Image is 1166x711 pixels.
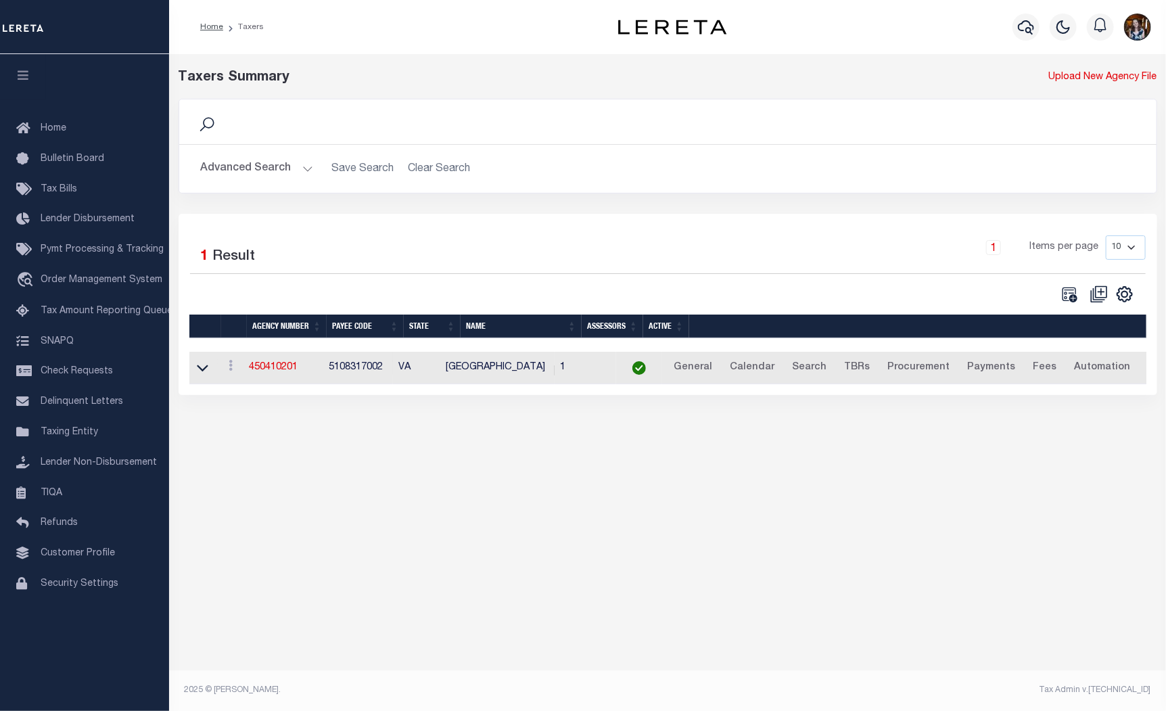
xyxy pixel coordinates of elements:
th: Assessors: activate to sort column ascending [582,315,643,338]
span: Items per page [1030,240,1099,255]
td: VA [393,352,441,385]
a: Fees [1027,357,1063,379]
span: Bulletin Board [41,154,104,164]
td: [GEOGRAPHIC_DATA] [440,352,555,385]
span: Customer Profile [41,549,115,558]
img: logo-dark.svg [618,20,726,35]
a: Procurement [881,357,956,379]
div: Taxers Summary [179,68,908,88]
span: Order Management System [41,275,162,285]
span: SNAPQ [41,336,74,346]
th: State: activate to sort column ascending [404,315,461,338]
th: Agency Number: activate to sort column ascending [247,315,327,338]
span: 1 [201,250,209,264]
a: 450410201 [249,363,298,372]
th: Payee Code: activate to sort column ascending [327,315,404,338]
span: Tax Bills [41,185,77,194]
span: Check Requests [41,367,113,376]
span: Lender Disbursement [41,214,135,224]
span: Tax Amount Reporting Queue [41,306,172,316]
span: Lender Non-Disbursement [41,458,157,467]
div: 2025 © [PERSON_NAME]. [174,684,668,696]
div: Tax Admin v.[TECHNICAL_ID] [678,684,1151,696]
a: Search [786,357,833,379]
span: Security Settings [41,579,118,589]
th: Active: activate to sort column ascending [643,315,689,338]
th: Name: activate to sort column ascending [461,315,582,338]
i: travel_explore [16,272,38,290]
span: Home [41,124,66,133]
li: Taxers [223,21,264,33]
span: Delinquent Letters [41,397,123,407]
span: TIQA [41,488,62,497]
a: Automation [1068,357,1136,379]
a: Home [200,23,223,31]
span: Pymt Processing & Tracking [41,245,164,254]
a: 1 [986,240,1001,255]
td: 1 [555,352,616,385]
a: General [668,357,718,379]
img: check-icon-green.svg [632,361,646,375]
span: Taxing Entity [41,428,98,437]
a: Calendar [724,357,780,379]
a: Payments [961,357,1021,379]
button: Advanced Search [201,156,313,182]
a: Upload New Agency File [1049,70,1157,85]
label: Result [213,246,256,268]
a: TBRs [838,357,876,379]
td: 5108317002 [323,352,393,385]
span: Refunds [41,518,78,528]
